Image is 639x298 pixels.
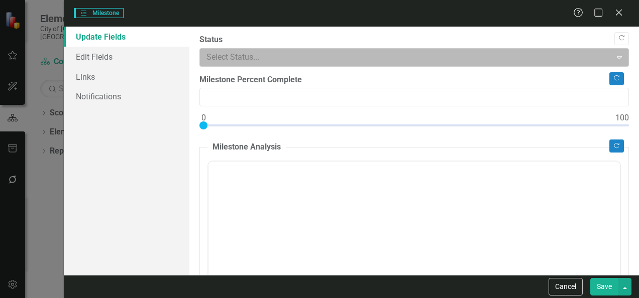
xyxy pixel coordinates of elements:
label: Status [199,34,629,46]
label: Milestone Percent Complete [199,74,629,86]
legend: Milestone Analysis [207,141,286,153]
a: Notifications [64,86,189,106]
a: Edit Fields [64,47,189,67]
span: Milestone [74,8,123,18]
button: Cancel [549,278,583,295]
a: Links [64,67,189,87]
button: Save [590,278,618,295]
a: Update Fields [64,27,189,47]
